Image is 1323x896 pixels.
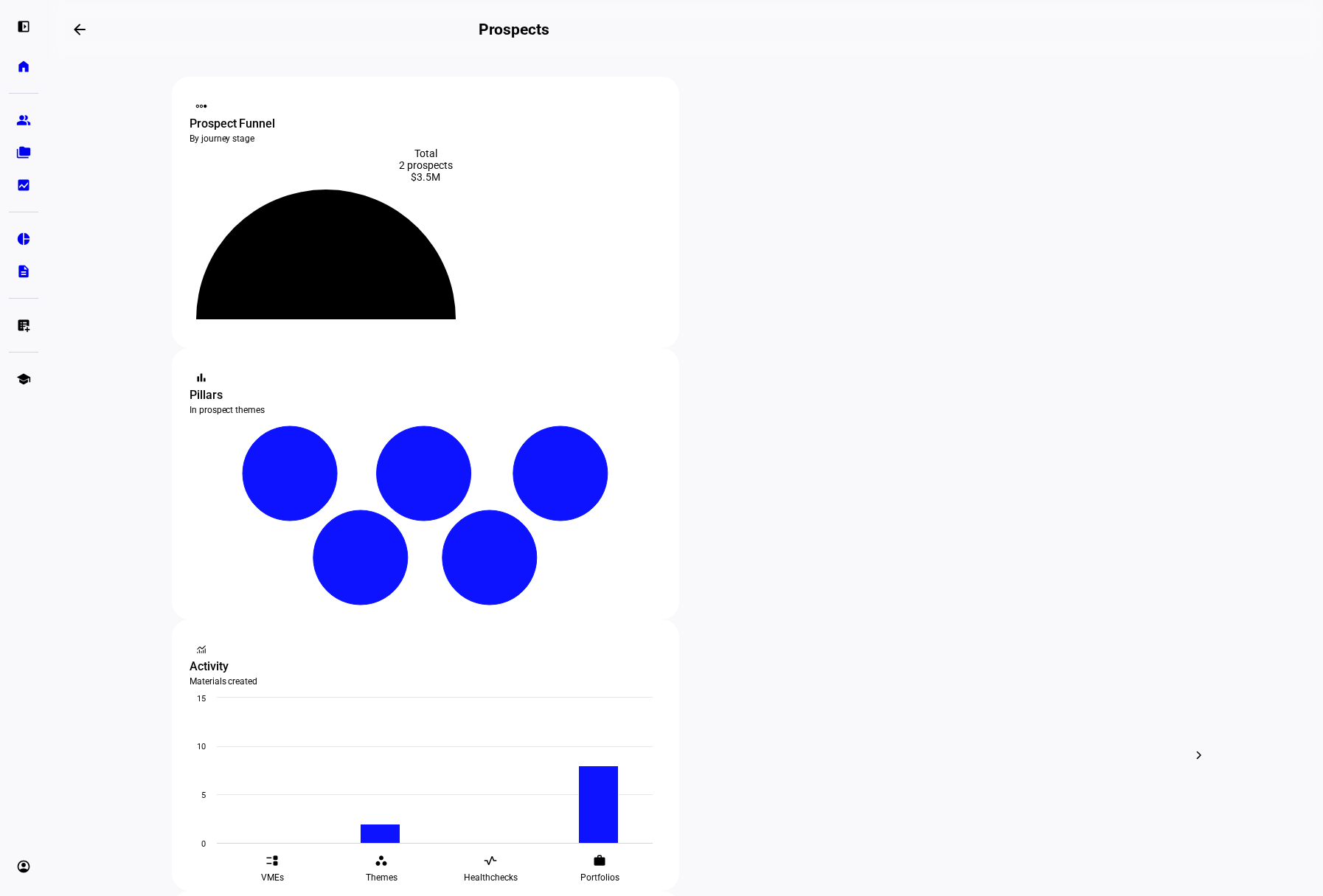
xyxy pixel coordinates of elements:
[9,170,38,200] a: bid_landscape
[9,138,38,167] a: folder_copy
[16,264,31,279] eth-mat-symbol: description
[71,21,88,38] mat-icon: arrow_backwards
[190,386,661,404] div: Pillars
[16,19,31,34] eth-mat-symbol: left_panel_open
[190,159,661,171] div: 2 prospects
[190,115,661,133] div: Prospect Funnel
[197,694,206,704] text: 15
[201,791,206,800] text: 5
[16,145,31,160] eth-mat-symbol: folder_copy
[194,642,209,656] mat-icon: monitoring
[16,178,31,192] eth-mat-symbol: bid_landscape
[261,872,284,883] span: VMEs
[9,224,38,254] a: pie_chart
[194,370,209,385] mat-icon: bar_chart
[16,318,31,333] eth-mat-symbol: list_alt_add
[16,59,31,74] eth-mat-symbol: home
[190,147,661,159] div: Total
[593,854,606,867] eth-mat-symbol: work
[190,133,661,145] div: By journey stage
[464,872,518,883] span: Healthchecks
[9,52,38,81] a: home
[265,854,279,867] eth-mat-symbol: event_list
[16,859,31,874] eth-mat-symbol: account_circle
[9,257,38,286] a: description
[16,372,31,386] eth-mat-symbol: school
[16,113,31,128] eth-mat-symbol: group
[375,854,388,867] eth-mat-symbol: workspaces
[197,742,206,751] text: 10
[479,21,549,38] h2: Prospects
[190,676,661,687] div: Materials created
[580,872,619,883] span: Portfolios
[366,872,397,883] span: Themes
[190,658,661,676] div: Activity
[190,404,661,416] div: In prospect themes
[16,232,31,246] eth-mat-symbol: pie_chart
[1190,746,1208,764] mat-icon: chevron_right
[190,171,661,183] div: $3.5M
[484,854,497,867] eth-mat-symbol: vital_signs
[201,839,206,849] text: 0
[194,99,209,114] mat-icon: steppers
[9,105,38,135] a: group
